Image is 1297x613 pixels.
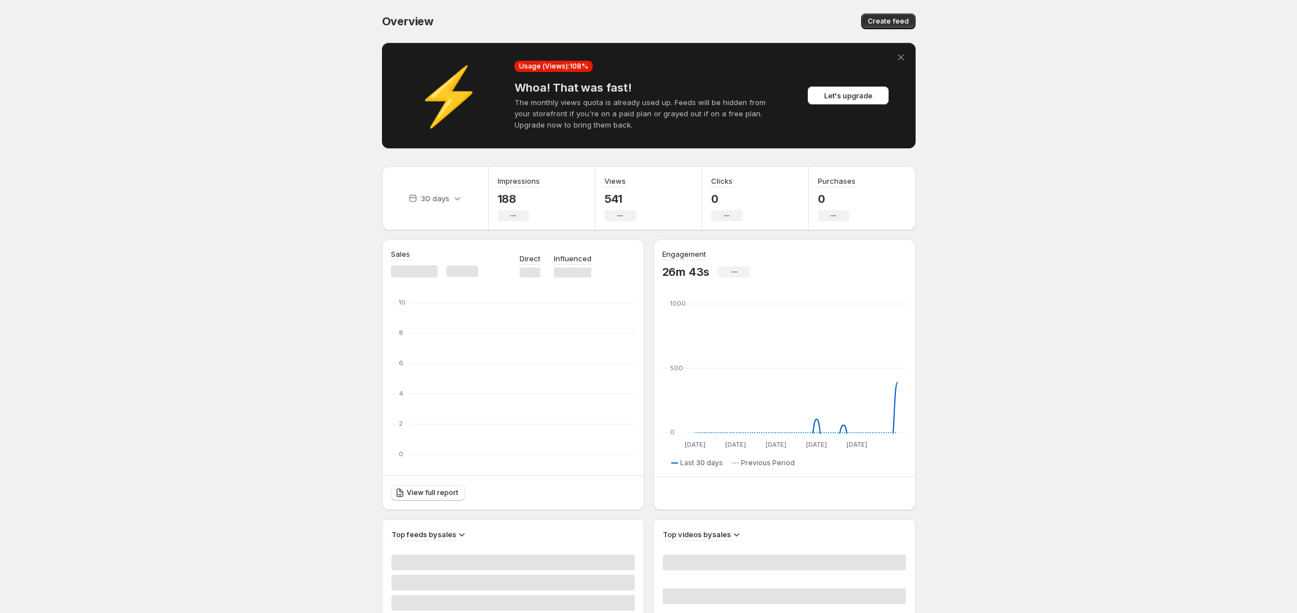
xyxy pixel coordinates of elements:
[520,253,540,264] p: Direct
[604,192,636,206] p: 541
[399,450,403,458] text: 0
[407,488,458,497] span: View full report
[399,359,403,367] text: 6
[662,248,706,260] h3: Engagement
[818,192,855,206] p: 0
[399,389,403,397] text: 4
[421,193,449,204] p: 30 days
[399,420,403,428] text: 2
[670,364,683,372] text: 500
[515,61,593,72] div: Usage (Views): 108 %
[391,248,410,260] h3: Sales
[861,13,916,29] button: Create feed
[515,97,783,130] p: The monthly views quota is already used up. Feeds will be hidden from your storefront if you're o...
[766,441,786,448] text: [DATE]
[711,175,732,187] h3: Clicks
[498,192,540,206] p: 188
[670,299,686,307] text: 1000
[806,441,827,448] text: [DATE]
[382,15,434,28] span: Overview
[515,81,783,94] h4: Whoa! That was fast!
[741,458,795,467] span: Previous Period
[399,329,403,337] text: 8
[680,458,723,467] span: Last 30 days
[824,90,872,101] span: Let's upgrade
[604,175,626,187] h3: Views
[868,17,909,26] span: Create feed
[498,175,540,187] h3: Impressions
[663,529,731,540] h3: Top videos by sales
[391,485,465,501] a: View full report
[392,529,456,540] h3: Top feeds by sales
[808,87,889,105] button: Let's upgrade
[818,175,855,187] h3: Purchases
[725,441,745,448] text: [DATE]
[662,265,710,279] p: 26m 43s
[684,441,705,448] text: [DATE]
[554,253,591,264] p: Influenced
[393,90,506,101] div: ⚡
[670,428,675,436] text: 0
[847,441,867,448] text: [DATE]
[711,192,743,206] p: 0
[399,298,406,306] text: 10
